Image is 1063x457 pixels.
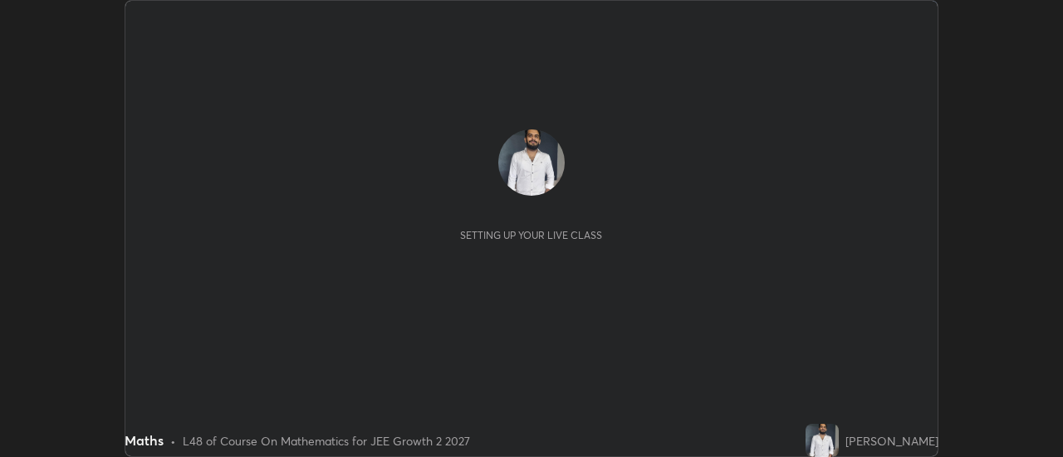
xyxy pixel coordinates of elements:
[183,432,470,450] div: L48 of Course On Mathematics for JEE Growth 2 2027
[170,432,176,450] div: •
[845,432,938,450] div: [PERSON_NAME]
[125,430,164,450] div: Maths
[498,129,565,196] img: 5223b9174de944a8bbe79a13f0b6fb06.jpg
[460,229,602,241] div: Setting up your live class
[806,424,839,457] img: 5223b9174de944a8bbe79a13f0b6fb06.jpg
